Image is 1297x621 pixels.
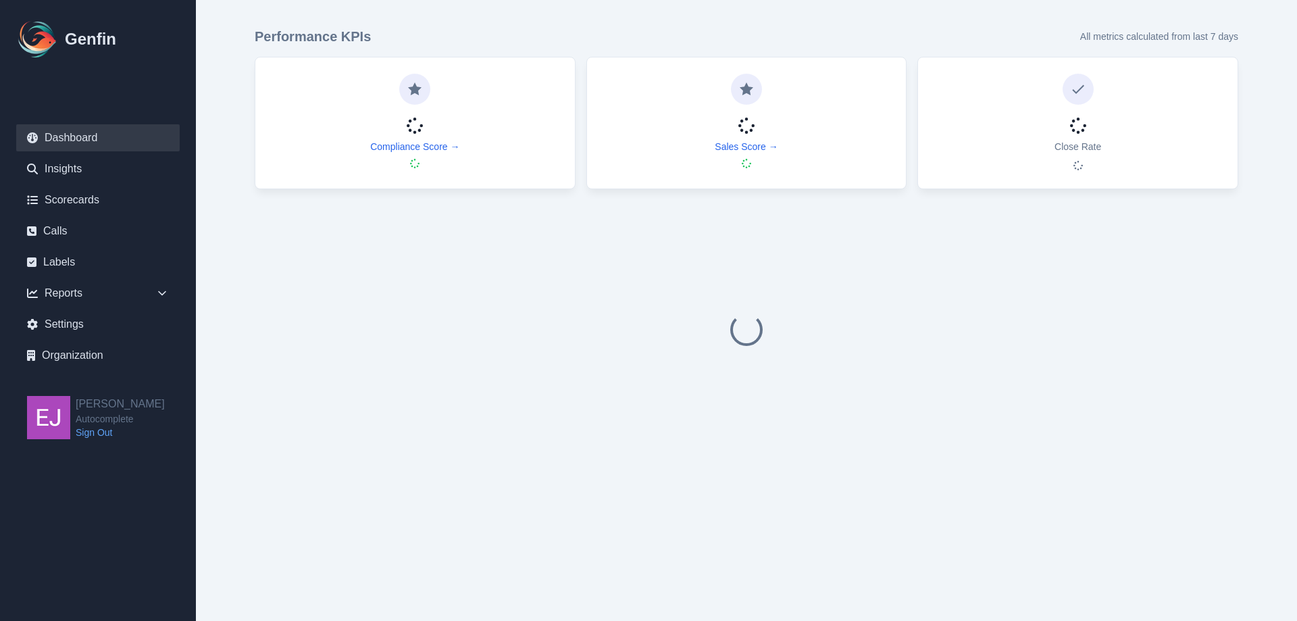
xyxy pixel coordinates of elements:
p: Close Rate [1054,140,1101,153]
a: Settings [16,311,180,338]
h2: [PERSON_NAME] [76,396,165,412]
img: EJ Palo [27,396,70,439]
a: Dashboard [16,124,180,151]
a: Sales Score → [715,140,778,153]
a: Organization [16,342,180,369]
a: Calls [16,218,180,245]
h3: Performance KPIs [255,27,371,46]
a: Compliance Score → [370,140,459,153]
img: Logo [16,18,59,61]
a: Sign Out [76,426,165,439]
p: All metrics calculated from last 7 days [1080,30,1238,43]
span: Autocomplete [76,412,165,426]
a: Insights [16,155,180,182]
div: Reports [16,280,180,307]
h1: Genfin [65,28,116,50]
a: Scorecards [16,187,180,214]
a: Labels [16,249,180,276]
